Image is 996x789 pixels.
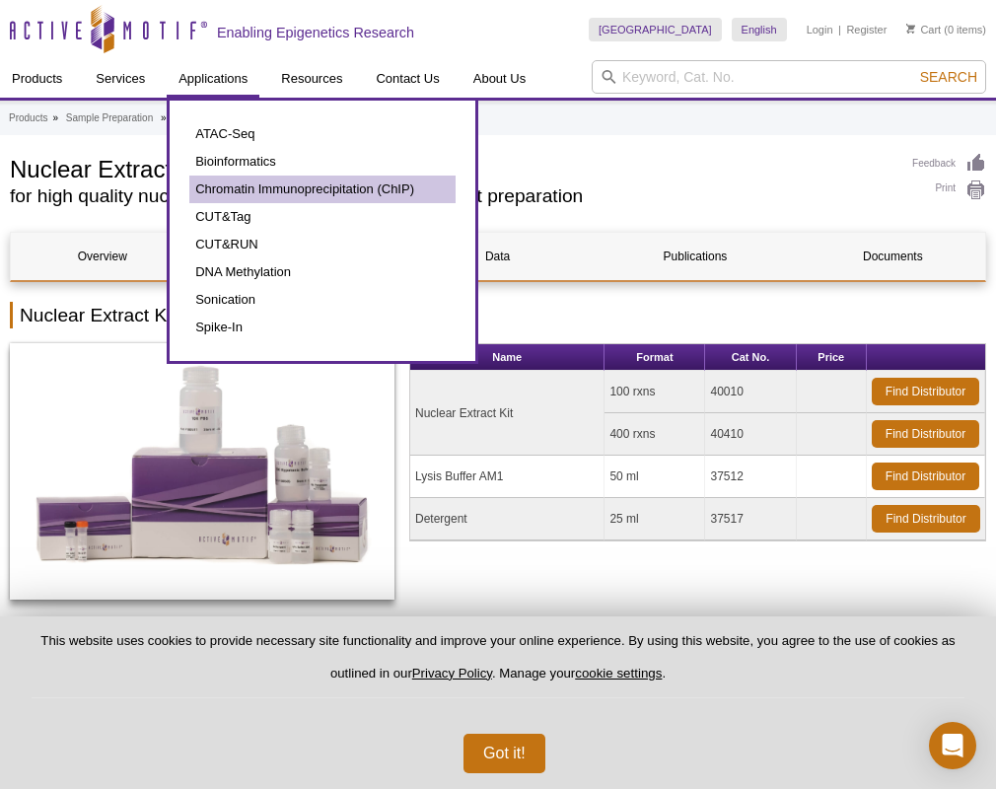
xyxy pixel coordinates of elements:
a: About Us [462,60,537,98]
a: Login [807,23,833,36]
td: 40010 [705,371,796,413]
a: Products [9,109,47,127]
a: Resources [269,60,354,98]
a: Sonication [189,286,456,314]
a: CUT&RUN [189,231,456,258]
a: Spike-In [189,314,456,341]
th: Cat No. [705,344,796,371]
button: cookie settings [575,666,662,681]
a: Print [912,179,986,201]
a: Find Distributor [872,505,980,533]
a: Find Distributor [872,420,979,448]
a: DNA Methylation [189,258,456,286]
input: Keyword, Cat. No. [592,60,986,94]
a: Find Distributor [872,378,979,405]
a: Find Distributor [872,463,979,490]
td: 37517 [705,498,796,540]
p: This website uses cookies to provide necessary site functionality and improve your online experie... [32,632,964,698]
a: CUT&Tag [189,203,456,231]
td: 40410 [705,413,796,456]
a: Services [84,60,157,98]
li: | [838,18,841,41]
button: Search [914,68,983,86]
td: 400 rxns [605,413,705,456]
a: Privacy Policy [412,666,492,681]
td: Lysis Buffer AM1 [410,456,605,498]
li: » [52,112,58,123]
h1: Nuclear Extract Kit [10,153,892,182]
td: 25 ml [605,498,705,540]
li: (0 items) [906,18,986,41]
div: Open Intercom Messenger [929,722,976,769]
td: Nuclear Extract Kit [410,371,605,456]
a: Sample Preparation [66,109,153,127]
h2: Nuclear Extract Kit Overview [10,302,986,328]
a: Applications [167,60,259,98]
a: Data [406,233,590,280]
h2: Enabling Epigenetics Research [217,24,414,41]
a: Register [846,23,887,36]
h2: for high quality nuclear, cytoplasmic or whole-cell extract preparation [10,187,892,205]
a: [GEOGRAPHIC_DATA] [589,18,722,41]
td: Detergent [410,498,605,540]
td: 37512 [705,456,796,498]
a: ATAC-Seq [189,120,456,148]
a: Publications [604,233,787,280]
a: Feedback [912,153,986,175]
span: Search [920,69,977,85]
th: Price [797,344,867,371]
th: Format [605,344,705,371]
a: Cart [906,23,941,36]
a: Overview [11,233,194,280]
td: 50 ml [605,456,705,498]
button: Got it! [463,734,545,773]
td: 100 rxns [605,371,705,413]
img: Nuclear Extract Kit [10,343,394,600]
a: Chromatin Immunoprecipitation (ChIP) [189,176,456,203]
a: Documents [802,233,985,280]
a: English [732,18,787,41]
th: Name [410,344,605,371]
a: Contact Us [364,60,451,98]
li: » [161,112,167,123]
a: Bioinformatics [189,148,456,176]
img: Your Cart [906,24,915,34]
